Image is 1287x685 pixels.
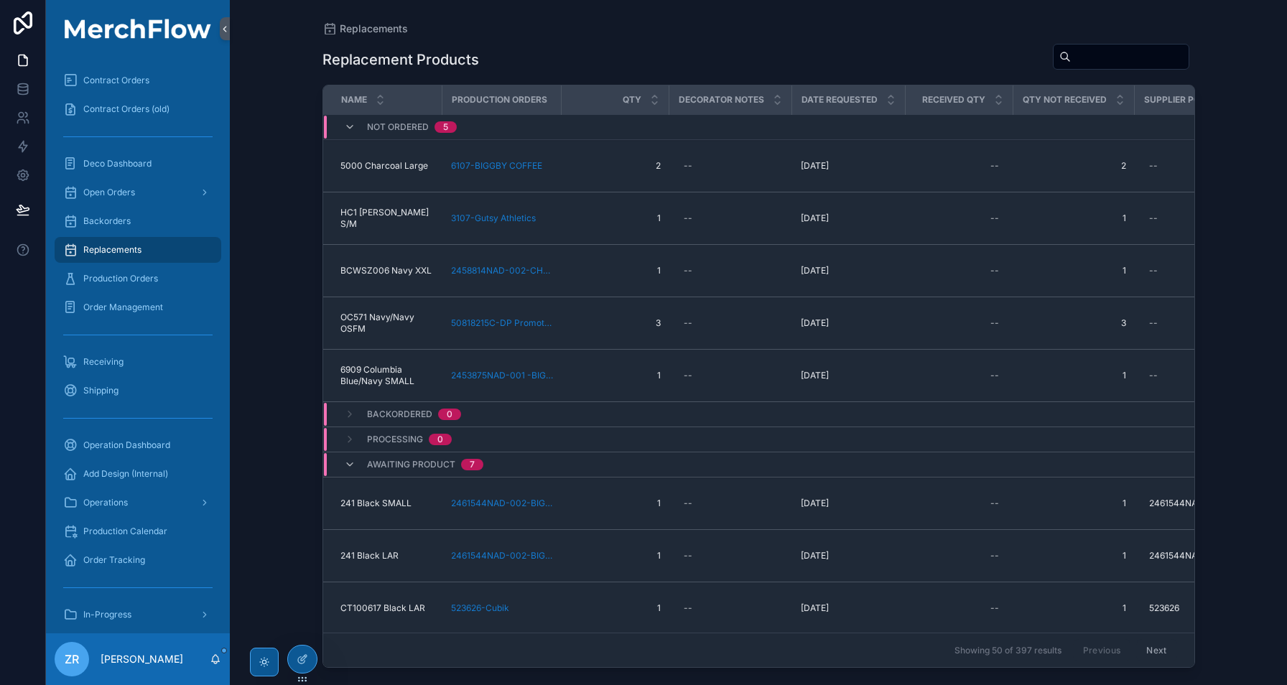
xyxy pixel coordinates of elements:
[83,103,169,115] span: Contract Orders (old)
[451,160,542,172] span: 6107-BIGGBY COFFEE
[801,498,897,509] a: [DATE]
[801,265,829,276] span: [DATE]
[452,94,547,106] span: Production Orders
[678,207,784,230] a: --
[684,160,692,172] div: --
[801,498,829,509] span: [DATE]
[1022,265,1126,276] a: 1
[1144,94,1211,106] span: Supplier PO ID
[1149,498,1225,509] span: 2461544NAD-002
[443,121,448,133] div: 5
[678,154,784,177] a: --
[55,349,221,375] a: Receiving
[1143,597,1234,620] a: 523626
[990,602,999,614] div: --
[55,266,221,292] a: Production Orders
[451,213,536,224] span: 3107-Gutsy Athletics
[451,213,553,224] a: 3107-Gutsy Athletics
[570,213,661,224] a: 1
[684,498,692,509] div: --
[437,434,443,445] div: 0
[451,317,553,329] a: 50818215C-DP Promotions
[83,609,131,620] span: In-Progress
[1022,160,1126,172] a: 2
[1143,154,1234,177] a: --
[83,497,128,508] span: Operations
[570,602,661,614] a: 1
[340,498,434,509] a: 241 Black SMALL
[1149,550,1225,561] span: 2461544NAD-002
[451,265,553,276] span: 2458814NAD-002-CHARTWELLS
[570,550,661,561] a: 1
[1149,370,1158,381] div: --
[990,550,999,561] div: --
[1022,498,1126,509] span: 1
[570,317,661,329] span: 3
[570,498,661,509] a: 1
[570,370,661,381] a: 1
[340,22,408,36] span: Replacements
[801,602,829,614] span: [DATE]
[367,434,423,445] span: Processing
[1149,602,1179,614] span: 523626
[1022,602,1126,614] span: 1
[83,356,124,368] span: Receiving
[1023,94,1107,106] span: QTY Not Received
[65,651,79,668] span: ZR
[451,370,553,381] a: 2453875NAD-001 -BIGGBY COFFEE
[55,19,221,39] img: App logo
[1022,213,1126,224] a: 1
[83,187,135,198] span: Open Orders
[914,207,1005,230] a: --
[451,550,553,561] a: 2461544NAD-002-BIGGBY COFFEE
[914,312,1005,335] a: --
[83,158,152,169] span: Deco Dashboard
[55,518,221,544] a: Production Calendar
[55,602,221,628] a: In-Progress
[55,208,221,234] a: Backorders
[340,207,434,230] a: HC1 [PERSON_NAME] S/M
[1149,160,1158,172] div: --
[340,312,434,335] span: OC571 Navy/Navy OSFM
[801,317,829,329] span: [DATE]
[340,550,434,561] a: 241 Black LAR
[684,317,692,329] div: --
[83,302,163,313] span: Order Management
[83,385,119,396] span: Shipping
[914,259,1005,282] a: --
[1143,312,1234,335] a: --
[684,213,692,224] div: --
[340,602,434,614] a: CT100617 Black LAR
[990,498,999,509] div: --
[340,602,425,614] span: CT100617 Black LAR
[83,439,170,451] span: Operation Dashboard
[990,370,999,381] div: --
[83,273,158,284] span: Production Orders
[990,160,999,172] div: --
[46,57,230,633] div: scrollable content
[83,554,145,566] span: Order Tracking
[802,94,878,106] span: Date Requested
[801,160,829,172] span: [DATE]
[451,498,553,509] span: 2461544NAD-002-BIGGBY COFFEE
[801,317,897,329] a: [DATE]
[55,67,221,93] a: Contract Orders
[340,160,434,172] a: 5000 Charcoal Large
[55,151,221,177] a: Deco Dashboard
[83,468,168,480] span: Add Design (Internal)
[55,490,221,516] a: Operations
[322,22,408,36] a: Replacements
[83,244,141,256] span: Replacements
[801,370,897,381] a: [DATE]
[451,602,509,614] a: 523626-Cubik
[570,265,661,276] a: 1
[801,265,897,276] a: [DATE]
[1022,317,1126,329] span: 3
[678,364,784,387] a: --
[1022,550,1126,561] a: 1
